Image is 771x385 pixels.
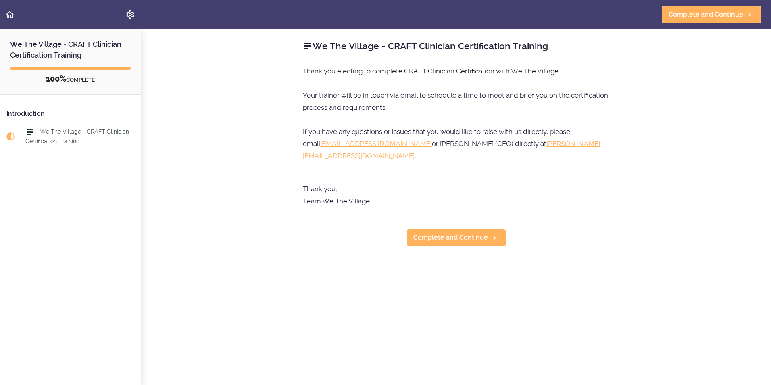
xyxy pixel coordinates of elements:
p: Thank you, Team We The Village [303,171,609,207]
h2: We The Village - CRAFT Clinician Certification Training [303,39,609,53]
a: [EMAIL_ADDRESS][DOMAIN_NAME] [320,140,432,148]
span: We The Village - CRAFT Clinician Certification Training [25,128,129,144]
svg: Back to course curriculum [5,10,15,19]
svg: Settings Menu [125,10,135,19]
a: Complete and Continue [662,6,761,23]
span: Thank you electing to complete CRAFT Clinician Certification with We The Village. [303,67,560,75]
p: Your trainer will be in touch via email to schedule a time to meet and brief you on the certifica... [303,65,609,162]
a: Complete and Continue [406,229,506,247]
span: 100% [46,74,66,84]
span: Complete and Continue [669,10,743,19]
span: Complete and Continue [413,233,488,243]
div: COMPLETE [10,74,131,84]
